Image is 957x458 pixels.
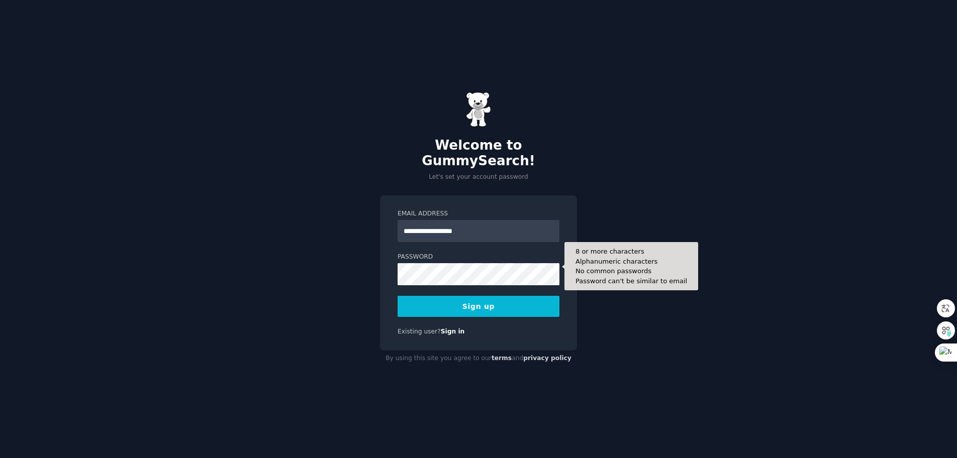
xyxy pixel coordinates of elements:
[398,209,559,218] label: Email Address
[466,92,491,127] img: Gummy Bear
[380,351,577,367] div: By using this site you agree to our and
[492,355,512,362] a: terms
[398,328,441,335] span: Existing user?
[380,173,577,182] p: Let's set your account password
[441,328,465,335] a: Sign in
[380,138,577,169] h2: Welcome to GummySearch!
[398,296,559,317] button: Sign up
[398,253,559,262] label: Password
[523,355,571,362] a: privacy policy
